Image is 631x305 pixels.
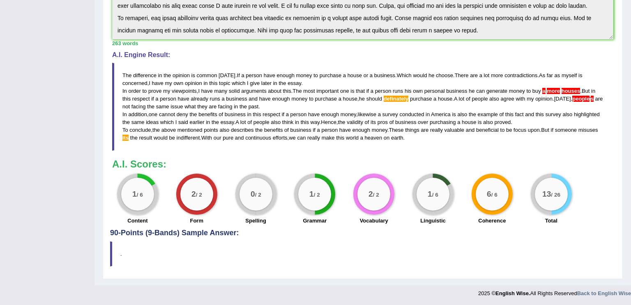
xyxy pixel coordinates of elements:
span: Did you mean the plural noun “people”, “peoples”, “persons” instead of the possessive? [591,96,594,102]
span: heaven [365,135,382,141]
span: opinion [535,96,553,102]
span: purchasing [430,119,456,125]
span: person [290,111,307,117]
span: a [479,72,482,78]
span: a [360,135,363,141]
span: and [249,96,258,102]
span: in [273,80,277,86]
span: money [291,96,307,102]
span: To [122,127,128,133]
span: myself [562,72,577,78]
span: solid [229,88,240,94]
big: 0 [251,190,255,199]
span: ideas [146,119,159,125]
span: people [253,119,269,125]
span: Did you mean the plural noun “people”, “peoples”, “persons” instead of the possessive? [590,96,590,102]
span: lot [459,96,465,102]
span: what [184,103,196,110]
span: agree [501,96,514,102]
span: past [249,103,259,110]
span: misuses [578,127,598,133]
span: the [147,103,154,110]
span: far [547,72,553,78]
span: business [226,96,247,102]
span: house [343,96,357,102]
span: the [130,135,138,141]
span: and [235,135,244,141]
span: this [536,111,544,117]
span: [DATE] [554,96,571,102]
span: business [290,127,311,133]
span: focus [514,127,526,133]
span: the [240,103,247,110]
span: The plural noun “houses” cannot be used with the article “a”. Did you mean “a more house” or “mor... [560,88,562,94]
span: the [338,119,345,125]
h4: A.I. Engine Result: [112,51,613,59]
blockquote: . . . . , . , . . , . . , . , , . . , . , . . . , . [112,63,613,151]
span: The plural noun “houses” cannot be used with the article “a”. Did you mean “a more house” or “mor... [542,88,545,94]
span: business [446,88,467,94]
span: things [405,127,419,133]
span: a [371,88,373,94]
span: facing [131,103,146,110]
span: the [122,119,130,125]
span: indifferent [177,135,200,141]
span: business [374,72,395,78]
span: have [201,88,213,94]
span: to [526,88,531,94]
span: of [389,119,394,125]
span: which [232,80,245,86]
span: and [466,127,475,133]
span: likewise [358,111,377,117]
span: Possible typo: you repeated a whitespace (did you mean: ) [202,80,204,86]
blockquote: . [110,241,615,266]
span: to [142,88,147,94]
span: are [421,127,428,133]
span: I [149,80,150,86]
span: that [356,88,365,94]
span: cannot [159,111,175,117]
span: the [279,80,286,86]
span: way [311,119,320,125]
span: topic [219,80,230,86]
span: this [336,135,344,141]
span: a [433,96,436,102]
span: money [372,127,387,133]
span: in [247,111,251,117]
span: validity [347,119,363,125]
span: would [413,72,427,78]
span: in [295,119,299,125]
span: respect [263,111,280,117]
span: is [350,88,354,94]
span: earth [391,135,403,141]
span: same [156,103,169,110]
span: enough [272,96,290,102]
label: Total [545,217,557,225]
span: a [155,96,158,102]
span: are [209,103,216,110]
small: / 2 [314,192,320,198]
span: contradictions [504,72,537,78]
span: person [375,88,391,94]
span: pure [223,135,233,141]
span: can [476,88,485,94]
label: Form [190,217,203,225]
span: respect [132,96,150,102]
span: the [469,111,476,117]
span: But [541,127,549,133]
span: world [346,135,359,141]
span: to [500,127,505,133]
span: difference [133,72,157,78]
span: a [343,72,346,78]
span: same [131,119,145,125]
span: one [149,111,158,117]
span: concerned [122,80,147,86]
span: he [359,96,365,102]
span: prove [148,88,162,94]
big: 13 [542,190,551,199]
span: the [164,72,171,78]
span: he [469,88,474,94]
span: money [509,88,525,94]
span: purchase [315,96,337,102]
span: my [163,88,170,94]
